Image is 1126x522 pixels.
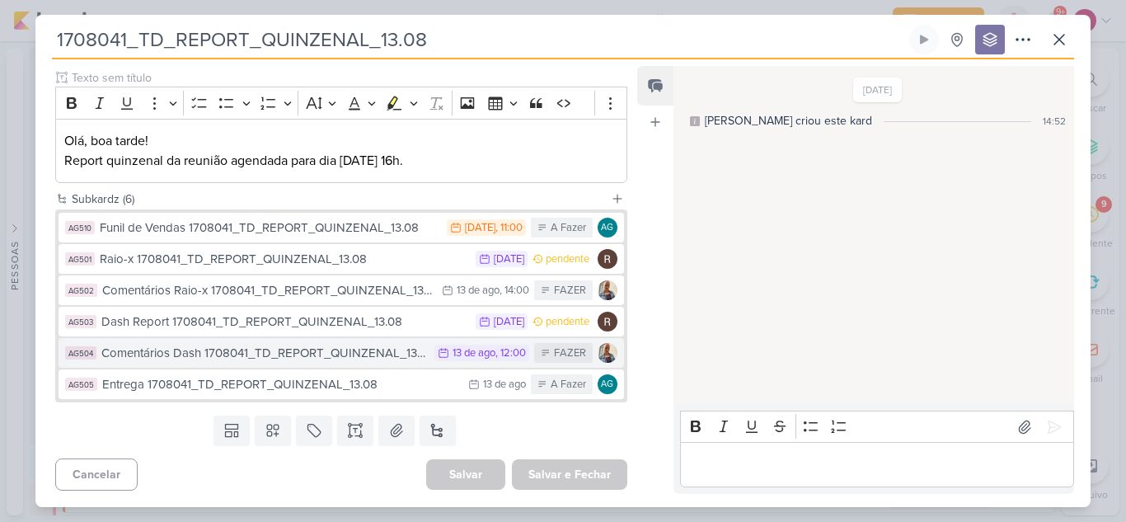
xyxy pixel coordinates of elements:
[65,315,96,328] div: AG503
[705,112,872,129] div: [PERSON_NAME] criou este kard
[598,374,617,394] div: Aline Gimenez Graciano
[59,213,624,242] button: AG510 Funil de Vendas 1708041_TD_REPORT_QUINZENAL_13.08 [DATE] , 11:00 A Fazer AG
[55,87,627,119] div: Editor toolbar
[680,442,1074,487] div: Editor editing area: main
[59,244,624,274] button: AG501 Raio-x 1708041_TD_REPORT_QUINZENAL_13.08 [DATE] pendente
[59,275,624,305] button: AG502 Comentários Raio-x 1708041_TD_REPORT_QUINZENAL_13.08 13 de ago , 14:00 FAZER
[494,254,524,265] div: [DATE]
[598,249,617,269] img: Rafael Dornelles
[598,280,617,300] img: Iara Santos
[65,252,95,266] div: AG501
[495,223,523,233] div: , 11:00
[64,131,618,171] p: Olá, boa tarde! Report quinzenal da reunião agendada para dia [DATE] 16h.
[598,343,617,363] img: Iara Santos
[495,348,526,359] div: , 12:00
[59,369,624,399] button: AG505 Entrega 1708041_TD_REPORT_QUINZENAL_13.08 13 de ago A Fazer AG
[917,33,931,46] div: Ligar relógio
[465,223,495,233] div: [DATE]
[101,313,467,332] div: Dash Report 1708041_TD_REPORT_QUINZENAL_13.08
[55,459,138,491] button: Cancelar
[457,285,500,296] div: 13 de ago
[68,69,627,87] input: Texto sem título
[101,344,426,363] div: Comentários Dash 1708041_TD_REPORT_QUINZENAL_13.08
[100,250,467,269] div: Raio-x 1708041_TD_REPORT_QUINZENAL_13.08
[500,285,529,296] div: , 14:00
[598,312,617,332] img: Rafael Dornelles
[65,346,96,360] div: AG504
[494,317,524,327] div: [DATE]
[483,379,526,390] div: 13 de ago
[453,348,495,359] div: 13 de ago
[72,190,604,208] div: Subkardz (6)
[601,223,613,233] p: AG
[601,380,613,389] p: AG
[100,219,439,237] div: Funil de Vendas 1708041_TD_REPORT_QUINZENAL_13.08
[65,378,97,391] div: AG505
[551,220,586,237] div: A Fazer
[680,411,1074,443] div: Editor toolbar
[59,338,624,368] button: AG504 Comentários Dash 1708041_TD_REPORT_QUINZENAL_13.08 13 de ago , 12:00 FAZER
[551,377,586,393] div: A Fazer
[554,283,586,299] div: FAZER
[52,25,906,54] input: Kard Sem Título
[65,284,97,297] div: AG502
[102,375,460,394] div: Entrega 1708041_TD_REPORT_QUINZENAL_13.08
[1043,114,1066,129] div: 14:52
[65,221,95,234] div: AG510
[59,307,624,336] button: AG503 Dash Report 1708041_TD_REPORT_QUINZENAL_13.08 [DATE] pendente
[598,218,617,237] div: Aline Gimenez Graciano
[55,119,627,184] div: Editor editing area: main
[102,281,434,300] div: Comentários Raio-x 1708041_TD_REPORT_QUINZENAL_13.08
[554,346,586,362] div: FAZER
